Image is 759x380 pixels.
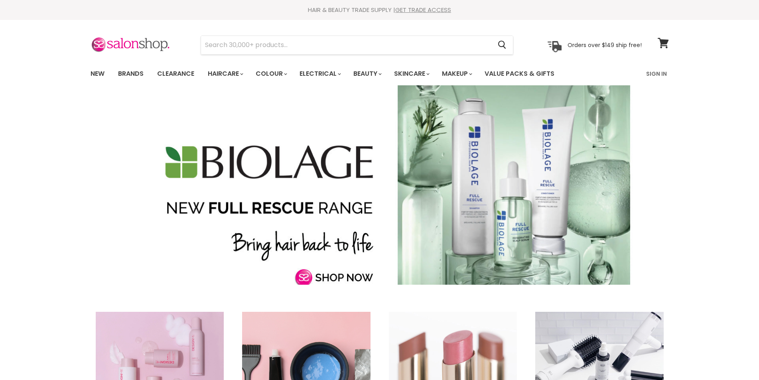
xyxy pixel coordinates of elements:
[436,65,477,82] a: Makeup
[85,62,601,85] ul: Main menu
[641,65,672,82] a: Sign In
[250,65,292,82] a: Colour
[112,65,150,82] a: Brands
[294,65,346,82] a: Electrical
[395,6,451,14] a: GET TRADE ACCESS
[201,35,513,55] form: Product
[347,65,386,82] a: Beauty
[85,65,110,82] a: New
[388,65,434,82] a: Skincare
[479,65,560,82] a: Value Packs & Gifts
[151,65,200,82] a: Clearance
[81,62,679,85] nav: Main
[201,36,492,54] input: Search
[568,41,642,48] p: Orders over $149 ship free!
[81,6,679,14] div: HAIR & BEAUTY TRADE SUPPLY |
[492,36,513,54] button: Search
[202,65,248,82] a: Haircare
